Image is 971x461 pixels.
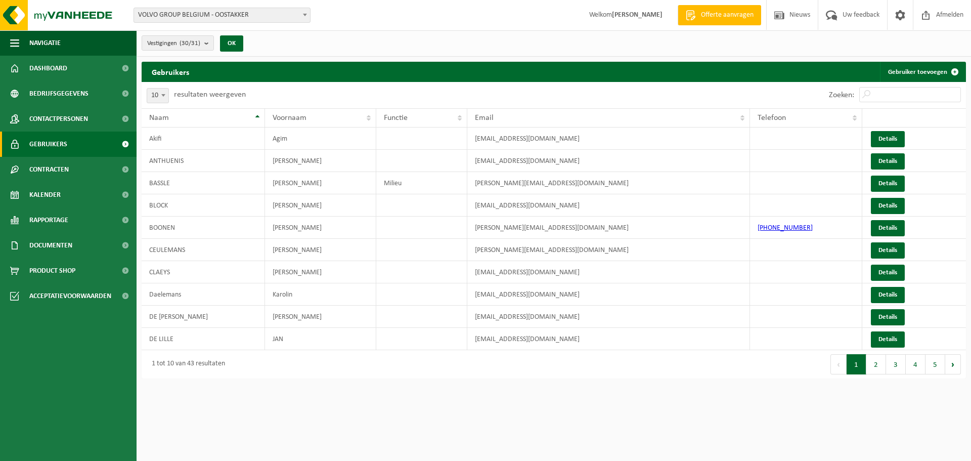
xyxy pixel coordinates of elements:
span: 10 [147,89,168,103]
span: Contracten [29,157,69,182]
td: CEULEMANS [142,239,265,261]
span: Dashboard [29,56,67,81]
h2: Gebruikers [142,62,199,81]
span: Functie [384,114,408,122]
button: 5 [925,354,945,374]
strong: [PERSON_NAME] [612,11,663,19]
button: 1 [847,354,866,374]
a: Details [871,265,905,281]
span: Product Shop [29,258,75,283]
td: [PERSON_NAME] [265,172,376,194]
td: JAN [265,328,376,350]
td: BLOCK [142,194,265,217]
td: Akifi [142,128,265,150]
a: Details [871,198,905,214]
a: Details [871,242,905,259]
span: Offerte aanvragen [698,10,756,20]
td: [PERSON_NAME][EMAIL_ADDRESS][DOMAIN_NAME] [467,239,750,261]
td: [EMAIL_ADDRESS][DOMAIN_NAME] [467,328,750,350]
a: Details [871,176,905,192]
td: [PERSON_NAME] [265,194,376,217]
button: 2 [866,354,886,374]
button: 4 [906,354,925,374]
td: DE [PERSON_NAME] [142,306,265,328]
div: 1 tot 10 van 43 resultaten [147,355,225,373]
a: Gebruiker toevoegen [880,62,965,82]
span: Rapportage [29,207,68,233]
span: VOLVO GROUP BELGIUM - OOSTAKKER [134,8,311,23]
span: Acceptatievoorwaarden [29,283,111,309]
span: Voornaam [273,114,306,122]
count: (30/31) [180,40,200,47]
span: Bedrijfsgegevens [29,81,89,106]
td: Agim [265,128,376,150]
span: Navigatie [29,30,61,56]
a: Details [871,220,905,236]
td: [PERSON_NAME] [265,150,376,172]
label: Zoeken: [829,91,854,99]
td: BASSLE [142,172,265,194]
button: 3 [886,354,906,374]
span: Kalender [29,182,61,207]
td: [PERSON_NAME][EMAIL_ADDRESS][DOMAIN_NAME] [467,172,750,194]
td: [PERSON_NAME] [265,306,376,328]
button: Vestigingen(30/31) [142,35,214,51]
a: Details [871,331,905,348]
button: OK [220,35,243,52]
a: Details [871,309,905,325]
td: Milieu [376,172,467,194]
span: Gebruikers [29,132,67,157]
span: Vestigingen [147,36,200,51]
a: [PHONE_NUMBER] [758,224,813,232]
td: [PERSON_NAME] [265,239,376,261]
a: Details [871,287,905,303]
td: [PERSON_NAME] [265,217,376,239]
td: [EMAIL_ADDRESS][DOMAIN_NAME] [467,283,750,306]
td: [EMAIL_ADDRESS][DOMAIN_NAME] [467,128,750,150]
td: [EMAIL_ADDRESS][DOMAIN_NAME] [467,306,750,328]
td: DE LILLE [142,328,265,350]
td: [PERSON_NAME][EMAIL_ADDRESS][DOMAIN_NAME] [467,217,750,239]
button: Previous [830,354,847,374]
td: BOONEN [142,217,265,239]
span: Email [475,114,494,122]
td: Daelemans [142,283,265,306]
td: CLAEYS [142,261,265,283]
td: [EMAIL_ADDRESS][DOMAIN_NAME] [467,150,750,172]
a: Offerte aanvragen [678,5,761,25]
td: [EMAIL_ADDRESS][DOMAIN_NAME] [467,261,750,283]
label: resultaten weergeven [174,91,246,99]
td: [EMAIL_ADDRESS][DOMAIN_NAME] [467,194,750,217]
span: VOLVO GROUP BELGIUM - OOSTAKKER [134,8,310,22]
a: Details [871,131,905,147]
button: Next [945,354,961,374]
td: ANTHUENIS [142,150,265,172]
span: Naam [149,114,169,122]
span: Telefoon [758,114,786,122]
td: [PERSON_NAME] [265,261,376,283]
span: 10 [147,88,169,103]
span: Documenten [29,233,72,258]
a: Details [871,153,905,170]
td: Karolin [265,283,376,306]
span: Contactpersonen [29,106,88,132]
